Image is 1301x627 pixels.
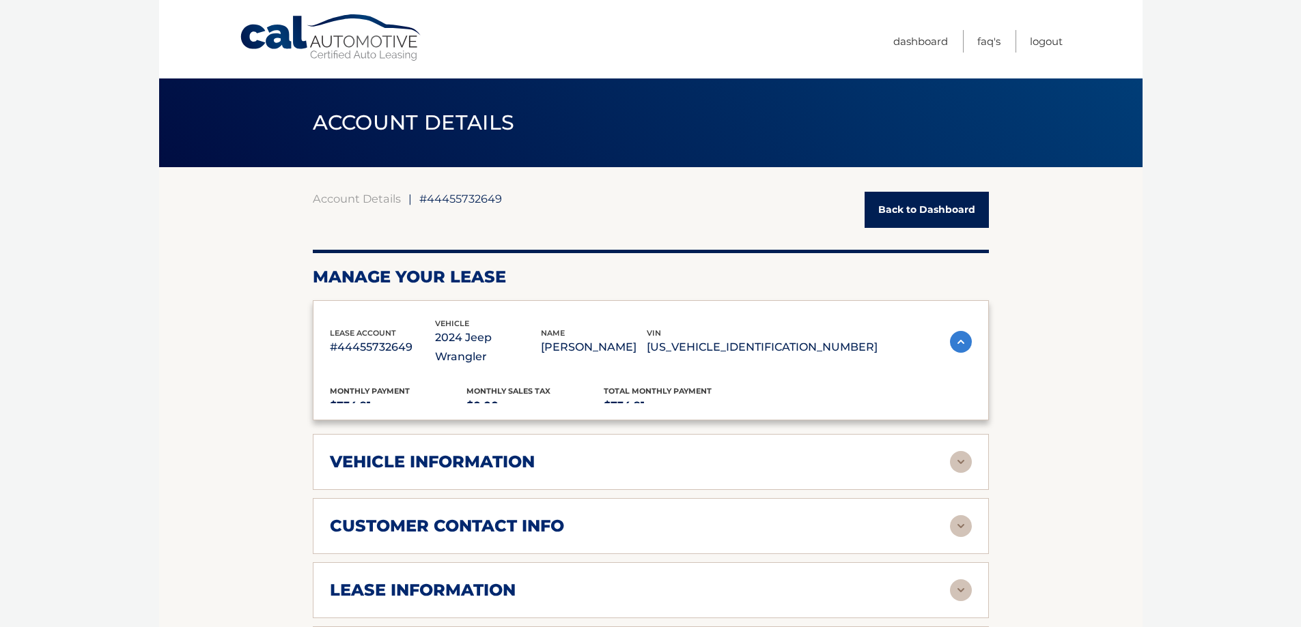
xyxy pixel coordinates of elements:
[330,386,410,396] span: Monthly Payment
[313,267,989,287] h2: Manage Your Lease
[408,192,412,205] span: |
[950,331,972,353] img: accordion-active.svg
[419,192,502,205] span: #44455732649
[865,192,989,228] a: Back to Dashboard
[950,515,972,537] img: accordion-rest.svg
[330,328,396,338] span: lease account
[893,30,948,53] a: Dashboard
[313,110,515,135] span: ACCOUNT DETAILS
[950,451,972,473] img: accordion-rest.svg
[541,328,565,338] span: name
[330,338,436,357] p: #44455732649
[647,328,661,338] span: vin
[330,396,467,415] p: $734.91
[313,192,401,205] a: Account Details
[466,386,550,396] span: Monthly sales Tax
[950,579,972,601] img: accordion-rest.svg
[330,452,535,472] h2: vehicle information
[239,14,423,62] a: Cal Automotive
[435,319,469,328] span: vehicle
[647,338,878,357] p: [US_VEHICLE_IDENTIFICATION_NUMBER]
[466,396,604,415] p: $0.00
[1030,30,1063,53] a: Logout
[604,396,741,415] p: $734.91
[435,328,541,366] p: 2024 Jeep Wrangler
[330,580,516,600] h2: lease information
[330,516,564,536] h2: customer contact info
[604,386,712,396] span: Total Monthly Payment
[977,30,1001,53] a: FAQ's
[541,338,647,357] p: [PERSON_NAME]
